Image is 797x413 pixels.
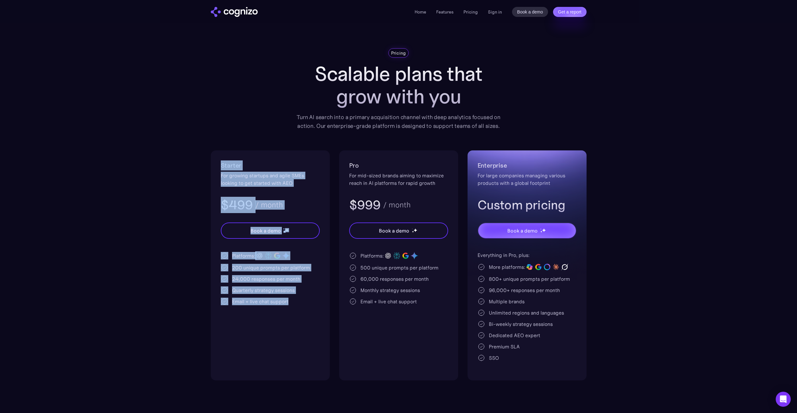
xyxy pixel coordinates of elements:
div: Turn AI search into a primary acquisition channel with deep analytics focused on action. Our ente... [292,113,505,130]
a: Features [436,9,453,15]
img: star [412,231,414,233]
h2: Pro [349,160,448,170]
img: star [542,228,546,232]
img: star [540,231,542,233]
img: star [285,228,289,232]
div: Email + live chat support [232,298,288,305]
h1: Scalable plans that grow with you [292,63,505,108]
div: Platforms: [232,252,255,259]
img: star [283,228,284,229]
img: star [412,228,413,229]
h3: $499 [221,197,253,213]
div: Quarterly strategy sessions [232,286,295,294]
div: / month [383,201,411,209]
div: Open Intercom Messenger [776,392,791,407]
div: Book a demo [251,227,281,234]
a: Book a demo [512,7,548,17]
div: 800+ unique prompts per platform [489,275,570,283]
div: Premium SLA [489,343,520,350]
a: Book a demostarstarstar [478,222,577,239]
a: Pricing [463,9,478,15]
a: Sign in [488,8,502,16]
div: Multiple brands [489,298,525,305]
div: Platforms: [360,252,384,259]
img: cognizo logo [211,7,258,17]
div: 200 unique prompts per platform [232,264,310,271]
h3: Custom pricing [478,197,577,213]
a: Book a demostarstarstar [221,222,320,239]
div: Monthly strategy sessions [360,286,420,294]
div: Everything in Pro, plus: [478,251,577,259]
h2: Enterprise [478,160,577,170]
h3: $999 [349,197,381,213]
a: home [211,7,258,17]
div: SSO [489,354,499,362]
a: Home [415,9,426,15]
div: Bi-weekly strategy sessions [489,320,553,328]
div: For growing startups and agile SMEs looking to get started with AEO [221,172,320,187]
div: 96,000+ responses per month [489,286,560,294]
img: star [540,228,541,229]
div: / month [255,201,283,209]
img: star [413,228,417,232]
a: Get a report [553,7,587,17]
div: 24,000 responses per month [232,275,300,283]
div: Email + live chat support [360,298,417,305]
div: Book a demo [507,227,537,234]
div: Dedicated AEO expert [489,332,540,339]
div: For mid-sized brands aiming to maximize reach in AI platforms for rapid growth [349,172,448,187]
div: For large companies managing various products with a global footprint [478,172,577,187]
div: 500 unique prompts per platform [360,264,438,271]
a: Book a demostarstarstar [349,222,448,239]
div: More platforms: [489,263,525,271]
h2: Starter [221,160,320,170]
img: star [283,231,286,233]
div: 60,000 responses per month [360,275,429,283]
div: Pricing [391,50,406,56]
div: Book a demo [379,227,409,234]
div: Unlimited regions and languages [489,309,564,316]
